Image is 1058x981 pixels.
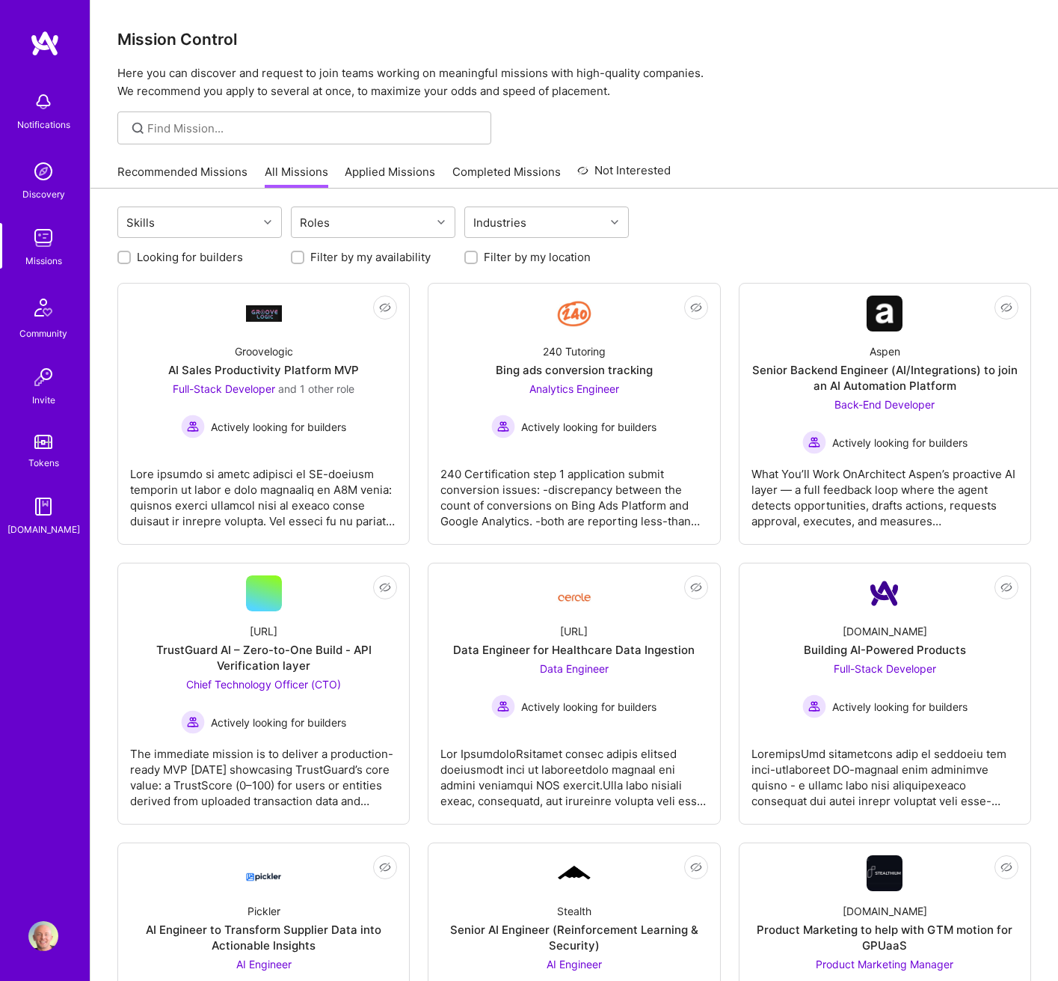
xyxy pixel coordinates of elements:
[117,64,1031,100] p: Here you can discover and request to join teams working on meaningful missions with high-quality ...
[28,455,59,471] div: Tokens
[867,575,902,611] img: Company Logo
[867,855,902,891] img: Company Logo
[804,642,966,658] div: Building AI-Powered Products
[123,212,159,233] div: Skills
[25,253,62,269] div: Missions
[28,87,58,117] img: bell
[211,715,346,730] span: Actively looking for builders
[265,164,328,189] a: All Missions
[28,921,58,951] img: User Avatar
[137,249,243,265] label: Looking for builders
[7,522,80,537] div: [DOMAIN_NAME]
[25,921,62,951] a: User Avatar
[147,120,480,136] input: Find Mission...
[1000,861,1012,873] i: icon EyeClosed
[247,903,280,919] div: Pickler
[452,164,561,189] a: Completed Missions
[250,623,277,639] div: [URL]
[611,218,618,226] i: icon Chevron
[484,249,591,265] label: Filter by my location
[246,860,282,887] img: Company Logo
[751,734,1018,809] div: LoremipsUmd sitametcons adip el seddoeiu tem inci-utlaboreet DO-magnaal enim adminimve quisno - e...
[32,392,55,408] div: Invite
[117,164,247,189] a: Recommended Missions
[867,296,902,331] img: Company Logo
[543,343,606,359] div: 240 Tutoring
[802,694,826,718] img: Actively looking for builders
[540,662,609,675] span: Data Engineer
[802,430,826,454] img: Actively looking for builders
[25,290,61,326] img: Community
[236,958,292,971] span: AI Engineer
[440,454,707,529] div: 240 Certification step 1 application submit conversion issues: -discrepancy between the count of ...
[345,164,435,189] a: Applied Missions
[130,296,397,532] a: Company LogoGroovelogicAI Sales Productivity Platform MVPFull-Stack Developer and 1 other roleAct...
[130,922,397,953] div: AI Engineer to Transform Supplier Data into Actionable Insights
[22,186,65,202] div: Discovery
[211,419,346,435] span: Actively looking for builders
[117,30,1031,49] h3: Mission Control
[130,454,397,529] div: Lore ipsumdo si ametc adipisci el SE-doeiusm temporin ut labor e dolo magnaaliq en A8M venia: qui...
[560,623,588,639] div: [URL]
[751,362,1018,394] div: Senior Backend Engineer (AI/Integrations) to join an AI Automation Platform
[30,30,60,57] img: logo
[751,296,1018,532] a: Company LogoAspenSenior Backend Engineer (AI/Integrations) to join an AI Automation PlatformBack-...
[1000,581,1012,593] i: icon EyeClosed
[834,662,936,675] span: Full-Stack Developer
[296,212,333,233] div: Roles
[28,156,58,186] img: discovery
[832,699,968,715] span: Actively looking for builders
[556,864,592,883] img: Company Logo
[870,343,900,359] div: Aspen
[751,454,1018,529] div: What You’ll Work OnArchitect Aspen’s proactive AI layer — a full feedback loop where the agent de...
[437,218,445,226] i: icon Chevron
[168,362,359,378] div: AI Sales Productivity Platform MVP
[17,117,70,132] div: Notifications
[28,362,58,392] img: Invite
[816,958,953,971] span: Product Marketing Manager
[246,305,282,321] img: Company Logo
[379,581,391,593] i: icon EyeClosed
[181,710,205,734] img: Actively looking for builders
[556,581,592,606] img: Company Logo
[832,435,968,450] span: Actively looking for builders
[556,296,592,331] img: Company Logo
[379,861,391,873] i: icon EyeClosed
[130,642,397,673] div: TrustGuard AI – Zero-to-One Build - API Verification layer
[843,623,927,639] div: [DOMAIN_NAME]
[834,398,935,411] span: Back-End Developer
[129,120,147,137] i: icon SearchGrey
[751,922,1018,953] div: Product Marketing to help with GTM motion for GPUaaS
[491,415,515,438] img: Actively looking for builders
[440,296,707,532] a: Company Logo240 TutoringBing ads conversion trackingAnalytics Engineer Actively looking for build...
[186,678,341,691] span: Chief Technology Officer (CTO)
[690,302,702,314] i: icon EyeClosed
[310,249,431,265] label: Filter by my availability
[28,492,58,522] img: guide book
[264,218,271,226] i: icon Chevron
[470,212,530,233] div: Industries
[235,343,293,359] div: Groovelogic
[440,734,707,809] div: Lor IpsumdoloRsitamet consec adipis elitsed doeiusmodt inci ut laboreetdolo magnaal eni admini ve...
[529,382,619,395] span: Analytics Engineer
[751,575,1018,812] a: Company Logo[DOMAIN_NAME]Building AI-Powered ProductsFull-Stack Developer Actively looking for bu...
[19,326,67,341] div: Community
[379,302,391,314] i: icon EyeClosed
[521,419,656,435] span: Actively looking for builders
[278,382,354,395] span: and 1 other role
[557,903,591,919] div: Stealth
[496,362,653,378] div: Bing ads conversion tracking
[130,734,397,809] div: The immediate mission is to deliver a production-ready MVP [DATE] showcasing TrustGuard’s core va...
[34,435,52,449] img: tokens
[843,903,927,919] div: [DOMAIN_NAME]
[491,694,515,718] img: Actively looking for builders
[130,575,397,812] a: [URL]TrustGuard AI – Zero-to-One Build - API Verification layerChief Technology Officer (CTO) Act...
[547,958,602,971] span: AI Engineer
[577,162,671,189] a: Not Interested
[521,699,656,715] span: Actively looking for builders
[440,922,707,953] div: Senior AI Engineer (Reinforcement Learning & Security)
[453,642,695,658] div: Data Engineer for Healthcare Data Ingestion
[28,223,58,253] img: teamwork
[181,415,205,438] img: Actively looking for builders
[690,581,702,593] i: icon EyeClosed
